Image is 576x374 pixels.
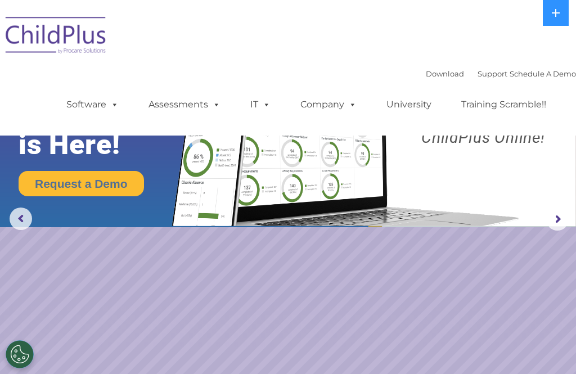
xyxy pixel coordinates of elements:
[426,69,464,78] a: Download
[478,69,507,78] a: Support
[375,93,443,116] a: University
[19,66,202,160] rs-layer: The Future of ChildPlus is Here!
[6,340,34,368] button: Cookies Settings
[137,93,232,116] a: Assessments
[289,93,368,116] a: Company
[239,93,282,116] a: IT
[55,93,130,116] a: Software
[19,171,144,196] a: Request a Demo
[426,69,576,78] font: |
[450,93,557,116] a: Training Scramble!!
[398,72,569,145] rs-layer: Boost your productivity and streamline your success in ChildPlus Online!
[510,69,576,78] a: Schedule A Demo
